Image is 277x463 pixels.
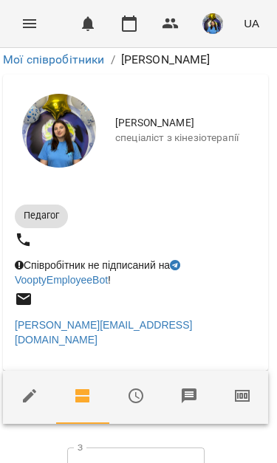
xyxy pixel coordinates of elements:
a: Мої співробітники [3,52,105,66]
div: Співробітник не підписаний на ! [12,255,259,290]
span: спеціаліст з кінезіотерапії [115,131,256,145]
span: Педагог [15,209,68,222]
nav: breadcrumb [3,51,268,69]
span: [PERSON_NAME] [115,116,256,131]
span: UA [244,16,259,31]
a: [PERSON_NAME][EMAIL_ADDRESS][DOMAIN_NAME] [15,319,192,346]
img: Свириденко Аня [22,94,96,168]
button: UA [238,10,265,37]
img: d1dec607e7f372b62d1bb04098aa4c64.jpeg [202,13,223,34]
p: [PERSON_NAME] [121,51,211,69]
li: / [111,51,115,69]
button: Menu [12,6,47,41]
